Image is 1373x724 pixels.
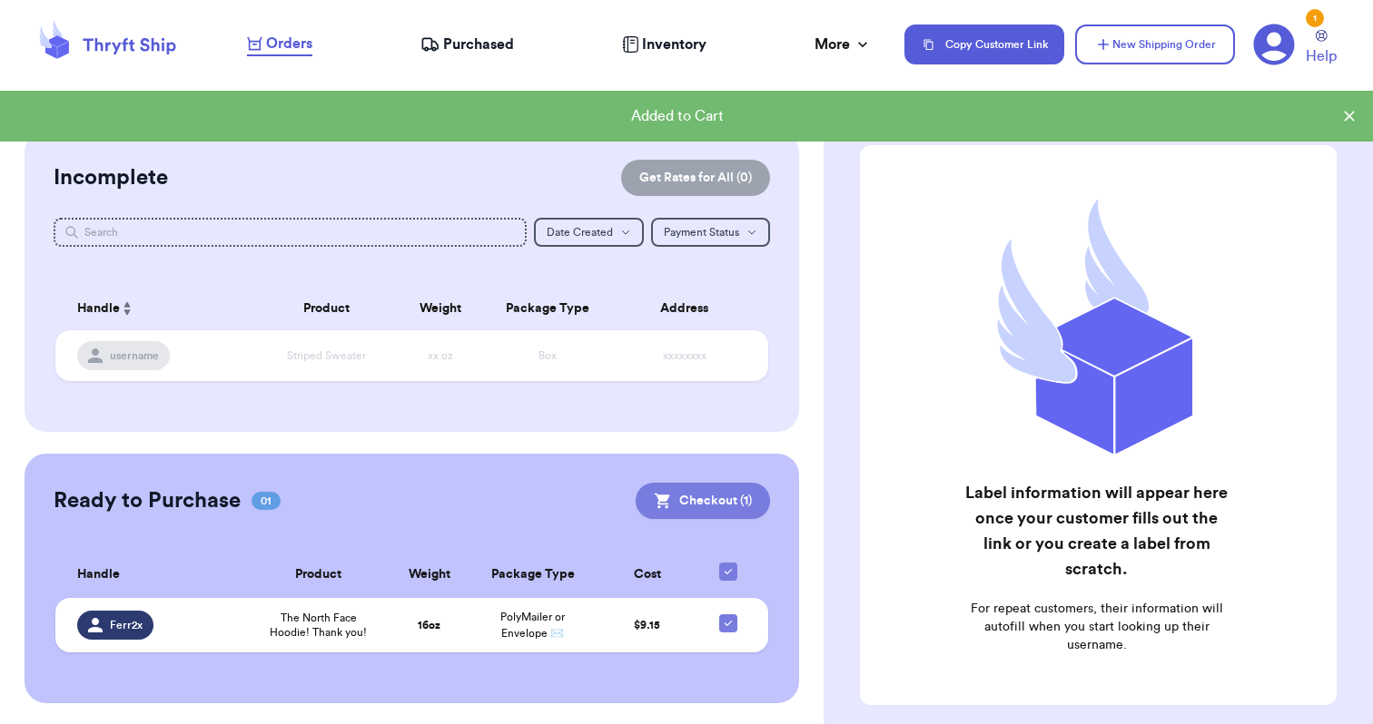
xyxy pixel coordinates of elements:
[904,24,1064,64] button: Copy Customer Link
[255,287,398,330] th: Product
[664,227,739,238] span: Payment Status
[483,287,611,330] th: Package Type
[1306,30,1337,67] a: Help
[120,298,134,319] button: Sort ascending
[642,34,706,55] span: Inventory
[963,480,1230,582] h2: Label information will appear here once your customer fills out the link or you create a label fr...
[636,483,770,519] button: Checkout (1)
[420,34,514,55] a: Purchased
[261,611,377,640] span: The North Face Hoodie! Thank you!
[651,218,770,247] button: Payment Status
[418,620,440,631] strong: 16 oz
[110,618,143,632] span: Ferr2x
[622,34,706,55] a: Inventory
[54,218,527,247] input: Search
[1306,45,1337,67] span: Help
[621,160,770,196] button: Get Rates for All (0)
[77,299,120,318] span: Handle
[963,600,1230,654] p: For repeat customers, their information will autofill when you start looking up their username.
[428,350,453,361] span: xx oz
[815,34,872,55] div: More
[443,34,514,55] span: Purchased
[398,287,483,330] th: Weight
[534,218,644,247] button: Date Created
[77,565,120,584] span: Handle
[287,350,366,361] span: Striped Sweater
[247,33,312,56] a: Orders
[1253,24,1295,65] a: 1
[470,552,595,598] th: Package Type
[1306,9,1324,27] div: 1
[110,348,159,363] span: username
[500,611,565,639] span: PolyMailer or Envelope ✉️
[266,33,312,54] span: Orders
[15,105,1340,127] div: Added to Cart
[54,486,241,515] h2: Ready to Purchase
[54,163,168,192] h2: Incomplete
[547,227,613,238] span: Date Created
[663,350,706,361] span: xxxxxxxx
[634,620,660,631] span: $ 9.15
[611,287,768,330] th: Address
[250,552,388,598] th: Product
[596,552,699,598] th: Cost
[1075,24,1235,64] button: New Shipping Order
[252,492,281,510] span: 01
[388,552,470,598] th: Weight
[538,350,557,361] span: Box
